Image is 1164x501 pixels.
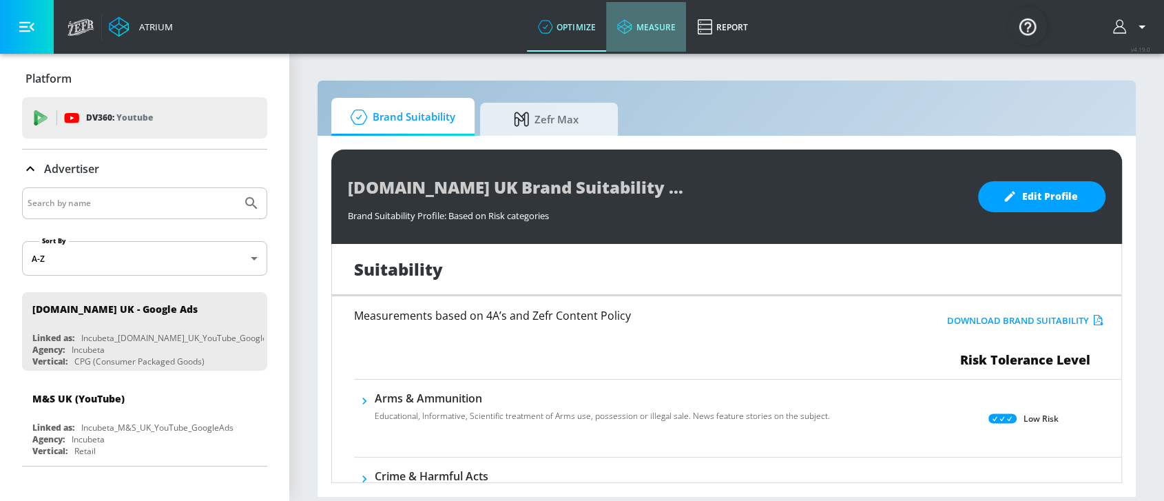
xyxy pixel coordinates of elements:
div: [DOMAIN_NAME] UK - Google AdsLinked as:Incubeta_[DOMAIN_NAME]_UK_YouTube_GoogleAdsAgency:Incubeta... [22,292,267,371]
div: Platform [22,59,267,98]
div: Vertical: [32,356,67,367]
span: Risk Tolerance Level [960,351,1090,368]
a: Report [686,2,758,52]
a: measure [606,2,686,52]
span: Zefr Max [494,103,599,136]
div: M&S UK (YouTube)Linked as:Incubeta_M&S_UK_YouTube_GoogleAdsAgency:IncubetaVertical:Retail [22,382,267,460]
p: Platform [25,71,72,86]
div: Incubeta [72,344,105,356]
div: M&S UK (YouTube) [32,392,125,405]
a: optimize [527,2,606,52]
span: Brand Suitability [345,101,455,134]
div: Incubeta_M&S_UK_YouTube_GoogleAds [81,422,233,433]
div: DV360: Youtube [22,97,267,139]
button: Download Brand Suitability [944,310,1107,331]
label: Sort By [39,236,69,245]
div: Linked as: [32,332,74,344]
div: Incubeta_[DOMAIN_NAME]_UK_YouTube_GoogleAds [81,332,282,344]
div: [DOMAIN_NAME] UK - Google Ads [32,303,198,316]
div: CPG (Consumer Packaged Goods) [74,356,205,367]
p: Educational, Informative, Scientific treatment of Arms use, possession or illegal sale. News feat... [375,410,830,422]
div: Brand Suitability Profile: Based on Risk categories [348,203,964,222]
h6: Arms & Ammunition [375,391,830,406]
div: Agency: [32,433,65,445]
p: Advertiser [44,161,99,176]
button: Open Resource Center [1008,7,1047,45]
div: Linked as: [32,422,74,433]
div: A-Z [22,241,267,276]
h6: Measurements based on 4A’s and Zefr Content Policy [354,310,866,321]
button: Edit Profile [978,181,1105,212]
p: Low Risk [1023,411,1059,426]
span: v 4.19.0 [1131,45,1150,53]
div: Agency: [32,344,65,356]
div: Incubeta [72,433,105,445]
p: DV360: [86,110,153,125]
nav: list of Advertiser [22,287,267,466]
div: Advertiser [22,150,267,188]
div: Atrium [134,21,173,33]
a: Atrium [109,17,173,37]
div: Retail [74,445,96,457]
span: Edit Profile [1006,188,1078,205]
p: Youtube [116,110,153,125]
h1: Suitability [354,258,443,280]
div: Arms & AmmunitionEducational, Informative, Scientific treatment of Arms use, possession or illega... [375,391,830,431]
input: Search by name [28,194,236,212]
div: Advertiser [22,187,267,466]
div: Vertical: [32,445,67,457]
h6: Crime & Harmful Acts [375,469,878,484]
